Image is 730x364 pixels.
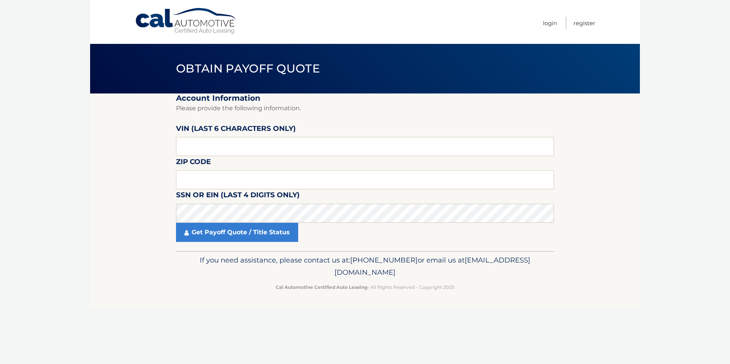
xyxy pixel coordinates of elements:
label: VIN (last 6 characters only) [176,123,296,137]
span: Obtain Payoff Quote [176,61,320,76]
a: Get Payoff Quote / Title Status [176,223,298,242]
a: Register [573,17,595,29]
strong: Cal Automotive Certified Auto Leasing [276,284,367,290]
a: Cal Automotive [135,8,238,35]
label: SSN or EIN (last 4 digits only) [176,189,300,203]
p: Please provide the following information. [176,103,554,114]
span: [PHONE_NUMBER] [350,256,418,264]
label: Zip Code [176,156,211,170]
h2: Account Information [176,93,554,103]
p: - All Rights Reserved - Copyright 2025 [181,283,549,291]
a: Login [543,17,557,29]
p: If you need assistance, please contact us at: or email us at [181,254,549,279]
